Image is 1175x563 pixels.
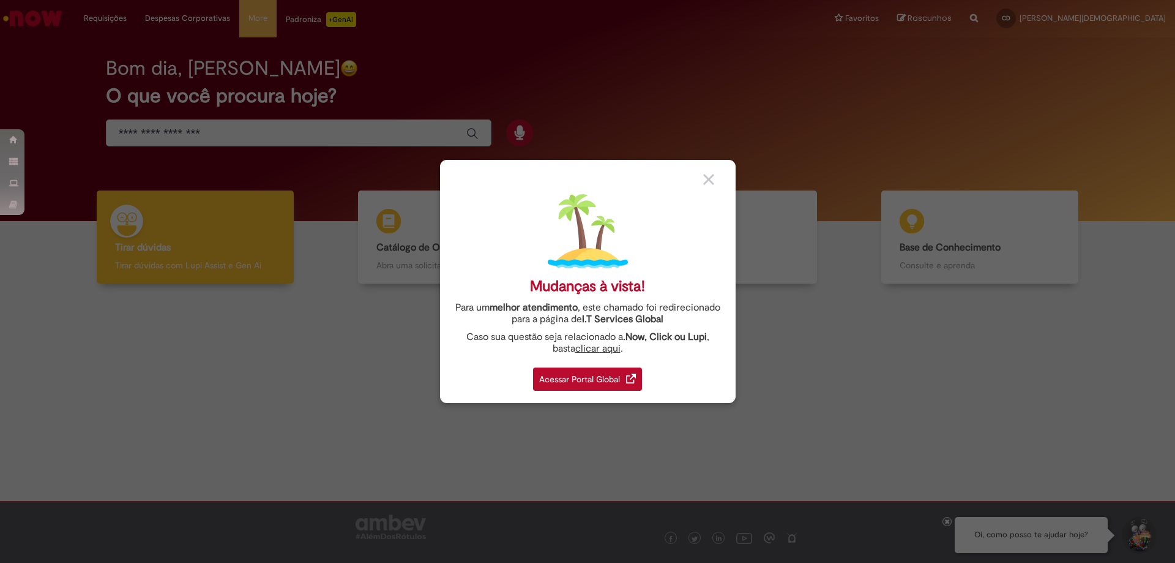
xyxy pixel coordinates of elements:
div: Caso sua questão seja relacionado a , basta . [449,331,726,355]
div: Acessar Portal Global [533,368,642,391]
img: close_button_grey.png [703,174,714,185]
div: Mudanças à vista! [530,278,645,295]
img: redirect_link.png [626,374,636,384]
img: island.png [548,191,628,271]
a: Acessar Portal Global [533,361,642,391]
div: Para um , este chamado foi redirecionado para a página de [449,302,726,325]
a: clicar aqui [575,336,621,355]
strong: .Now, Click ou Lupi [623,331,707,343]
strong: melhor atendimento [490,301,578,314]
a: I.T Services Global [582,306,663,325]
